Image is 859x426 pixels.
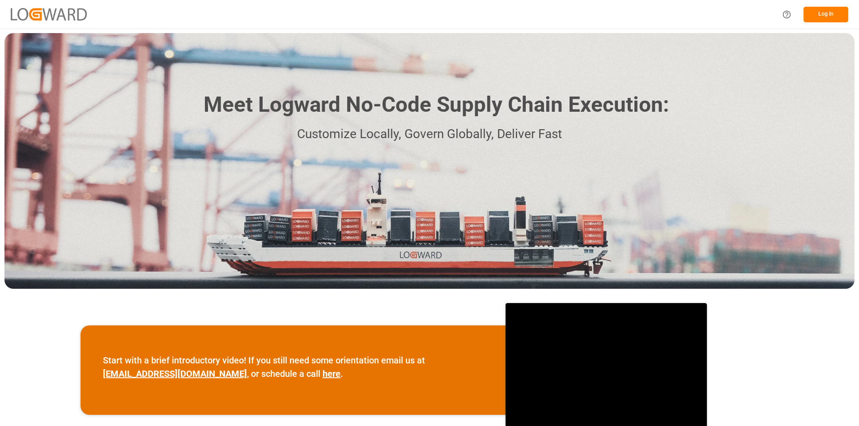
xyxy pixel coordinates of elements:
[777,4,797,25] button: Help Center
[103,354,483,380] p: Start with a brief introductory video! If you still need some orientation email us at , or schedu...
[804,7,848,22] button: Log In
[190,124,669,144] p: Customize Locally, Govern Globally, Deliver Fast
[103,368,247,379] a: [EMAIL_ADDRESS][DOMAIN_NAME]
[323,368,340,379] a: here
[11,8,87,20] img: Logward_new_orange.png
[204,89,669,121] h1: Meet Logward No-Code Supply Chain Execution:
